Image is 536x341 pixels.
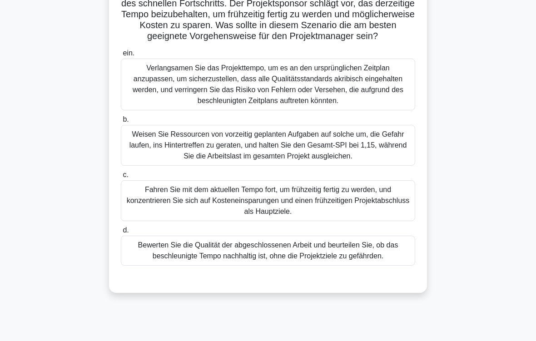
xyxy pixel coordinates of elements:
[121,236,415,266] div: Bewerten Sie die Qualität der abgeschlossenen Arbeit und beurteilen Sie, ob das beschleunigte Tem...
[123,226,129,234] span: d.
[121,180,415,221] div: Fahren Sie mit dem aktuellen Tempo fort, um frühzeitig fertig zu werden, und konzentrieren Sie si...
[121,59,415,110] div: Verlangsamen Sie das Projekttempo, um es an den ursprünglichen Zeitplan anzupassen, um sicherzust...
[121,125,415,166] div: Weisen Sie Ressourcen von vorzeitig geplanten Aufgaben auf solche um, die Gefahr laufen, ins Hint...
[123,171,128,178] span: c.
[123,115,129,123] span: b.
[123,49,134,57] span: ein.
